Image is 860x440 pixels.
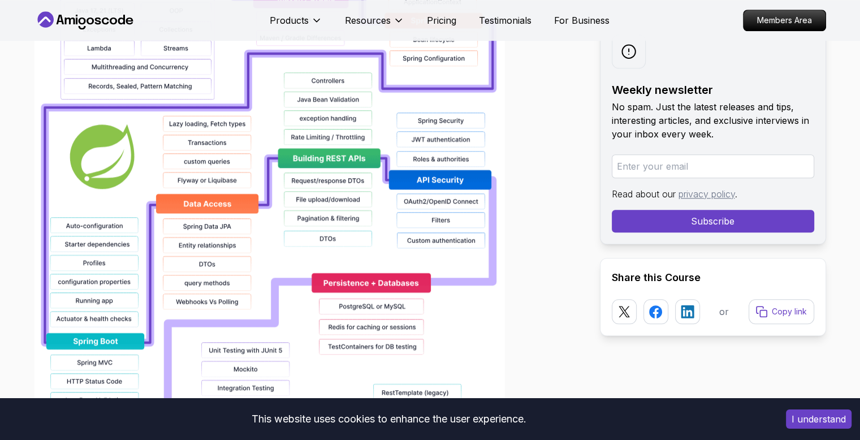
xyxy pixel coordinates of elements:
p: Members Area [744,10,826,31]
p: or [719,305,729,318]
a: Testimonials [479,14,531,27]
button: Subscribe [612,210,814,232]
button: Resources [345,14,404,36]
button: Copy link [749,299,814,324]
p: Resources [345,14,391,27]
p: No spam. Just the latest releases and tips, interesting articles, and exclusive interviews in you... [612,100,814,141]
h2: Share this Course [612,270,814,286]
a: Pricing [427,14,456,27]
input: Enter your email [612,154,814,178]
button: Accept cookies [786,409,852,429]
a: privacy policy [679,188,735,200]
p: Read about our . [612,187,814,201]
div: This website uses cookies to enhance the user experience. [8,407,769,432]
a: For Business [554,14,610,27]
button: Products [270,14,322,36]
a: Members Area [743,10,826,31]
p: Products [270,14,309,27]
h2: Weekly newsletter [612,82,814,98]
p: Copy link [772,306,807,317]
